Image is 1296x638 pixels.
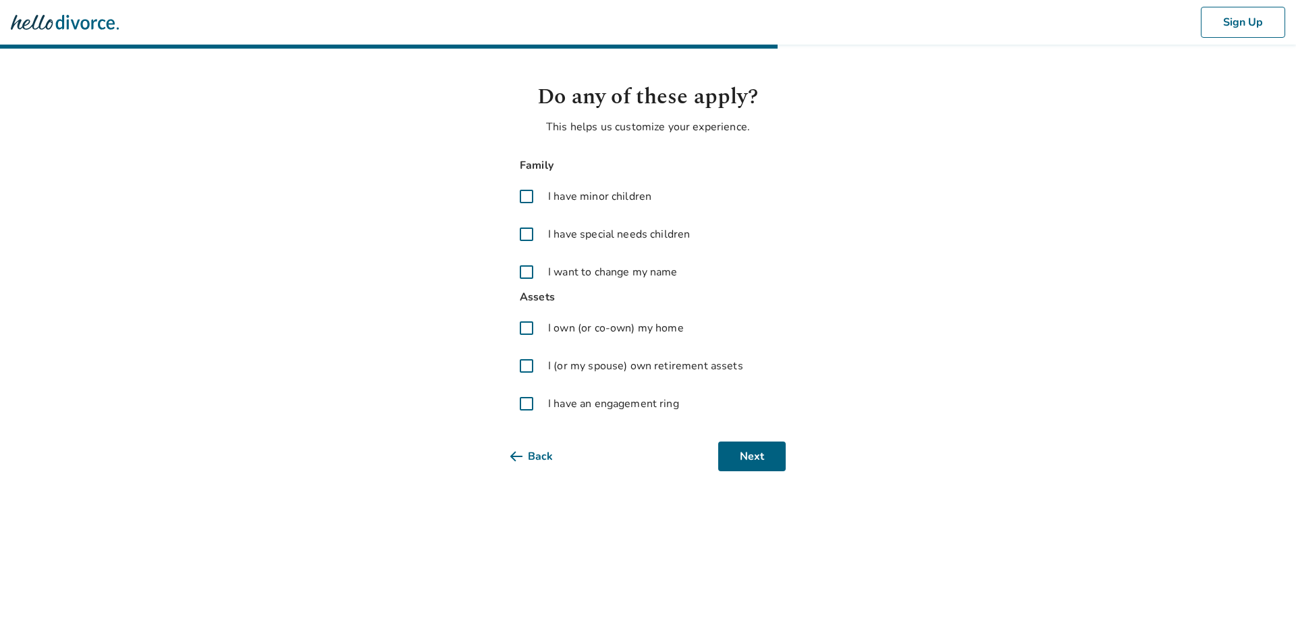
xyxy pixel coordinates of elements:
span: I have an engagement ring [548,396,679,412]
button: Sign Up [1201,7,1285,38]
span: I (or my spouse) own retirement assets [548,358,743,374]
span: Family [510,157,786,175]
img: Hello Divorce Logo [11,9,119,36]
p: This helps us customize your experience. [510,119,786,135]
iframe: Chat Widget [1228,573,1296,638]
span: I have minor children [548,188,651,205]
span: Assets [510,288,786,307]
button: Back [510,442,574,471]
button: Next [718,442,786,471]
span: I own (or co-own) my home [548,320,684,336]
h1: Do any of these apply? [510,81,786,113]
span: I want to change my name [548,264,678,280]
span: I have special needs children [548,226,690,242]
